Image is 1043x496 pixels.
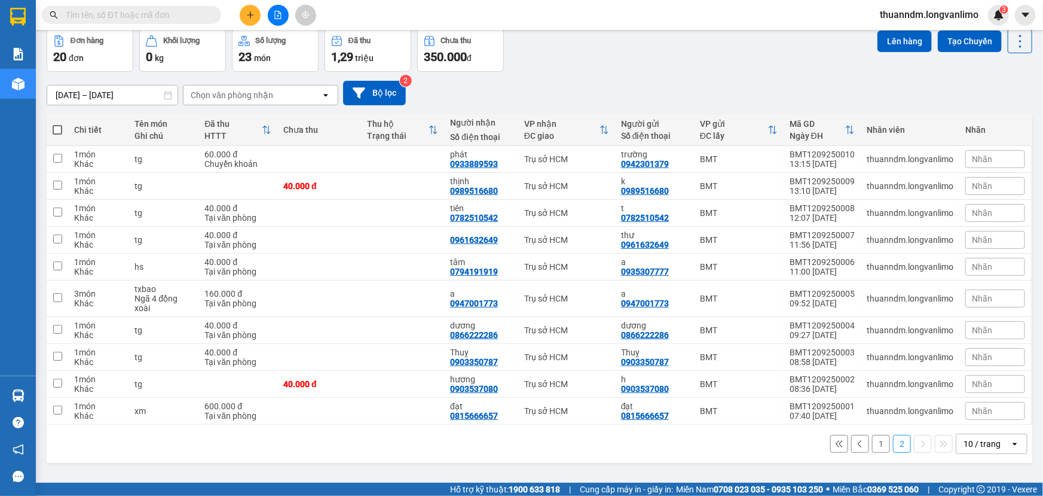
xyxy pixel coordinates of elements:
button: aim [295,5,316,26]
div: thuanndm.longvanlimo [867,262,953,272]
div: Chọn văn phòng nhận [191,89,273,101]
span: Miền Nam [676,483,823,496]
div: ĐC giao [524,131,600,141]
div: BMT1209250010 [790,150,855,159]
div: tâm [450,257,512,267]
span: 0 [146,50,152,64]
input: Tìm tên, số ĐT hoặc mã đơn [66,8,207,22]
div: thuanndm.longvanlimo [867,208,953,218]
div: Chi tiết [74,125,123,135]
button: caret-down [1015,5,1036,26]
div: BMT1209250009 [790,177,855,186]
span: plus [246,11,255,19]
span: Nhãn [972,181,992,191]
div: Tại văn phòng [204,240,271,249]
div: thuanndm.longvanlimo [867,352,953,362]
div: a [450,289,512,299]
div: cường [102,39,186,53]
strong: 0708 023 035 - 0935 103 250 [714,485,823,494]
div: 0903537080 [450,384,498,394]
div: Trụ sở HCM [524,406,609,416]
div: Chưa thu [283,125,354,135]
div: 08:36 [DATE] [790,384,855,394]
div: 09:27 [DATE] [790,330,855,340]
th: Toggle SortBy [361,114,444,146]
div: thuanndm.longvanlimo [867,406,953,416]
div: 1 món [74,401,123,411]
span: question-circle [13,417,24,428]
div: thư [621,230,688,240]
div: hs [134,262,192,272]
div: Người nhận [450,118,512,127]
span: ⚪️ [826,487,830,492]
span: Hỗ trợ kỹ thuật: [450,483,560,496]
div: Nhân viên [867,125,953,135]
button: Bộ lọc [343,81,406,105]
div: t [621,203,688,213]
div: BMT1209250004 [790,321,855,330]
span: Nhãn [972,208,992,218]
div: 0782510542 [450,213,498,223]
div: 0947001773 [450,299,498,308]
div: BMT [700,352,778,362]
span: 1,29 [331,50,353,64]
div: 3 món [74,289,123,299]
span: đ [467,53,472,63]
th: Toggle SortBy [784,114,861,146]
div: tg [134,325,192,335]
th: Toggle SortBy [694,114,784,146]
div: Trụ sở HCM [524,325,609,335]
div: Khối lượng [163,36,200,45]
div: BMT1209250002 [790,375,855,384]
span: Cung cấp máy in - giấy in: [580,483,673,496]
div: Khác [74,267,123,276]
div: cường [10,25,94,39]
span: | [928,483,929,496]
div: Nhãn [965,125,1025,135]
span: Nhãn [972,235,992,245]
div: thuanndm.longvanlimo [867,154,953,164]
div: 1 món [74,257,123,267]
div: 600.000 đ [204,401,271,411]
span: 23 [238,50,252,64]
div: thuanndm.longvanlimo [867,235,953,245]
div: 40.000 đ [204,257,271,267]
div: Đã thu [204,119,262,129]
div: tg [134,352,192,362]
div: h [621,375,688,384]
div: 0903537080 [621,384,669,394]
div: thuanndm.longvanlimo [867,294,953,303]
button: 1 [872,435,890,453]
div: tg [134,379,192,389]
div: 60.000 đ [204,150,271,159]
div: hương [450,375,512,384]
div: tg [134,181,192,191]
div: xm [134,406,192,416]
span: đơn [69,53,84,63]
div: 0947001773 [621,299,669,308]
div: BMT1209250003 [790,348,855,357]
span: Nhãn [972,154,992,164]
div: 40.000 đ [204,348,271,357]
div: Tại văn phòng [204,213,271,223]
div: BMT [700,294,778,303]
div: 0933889593 [450,159,498,169]
div: BMT [700,208,778,218]
div: BMT [700,379,778,389]
div: Đã thu [348,36,371,45]
img: solution-icon [12,48,25,60]
div: BMT [700,181,778,191]
div: BMT [10,10,94,25]
span: kg [155,53,164,63]
span: copyright [977,485,985,494]
div: Ngã 4 đồng xoài [134,294,192,313]
div: BMT [700,262,778,272]
div: Tại văn phòng [204,330,271,340]
span: search [50,11,58,19]
div: 0866222286 [621,330,669,340]
div: txbao [134,284,192,294]
svg: open [321,90,331,100]
div: Trụ sở HCM [524,379,609,389]
span: message [13,471,24,482]
div: đạt [621,401,688,411]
